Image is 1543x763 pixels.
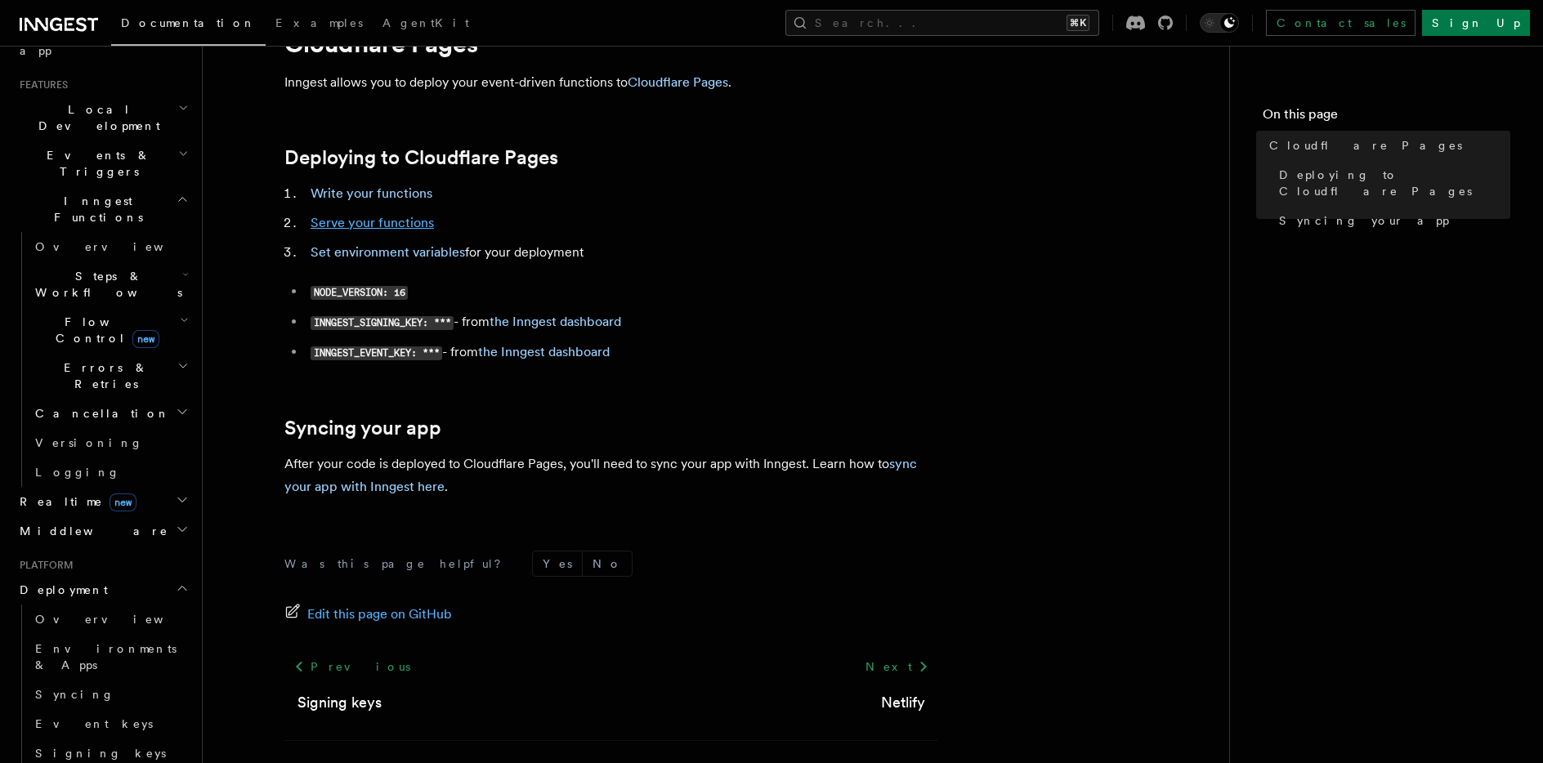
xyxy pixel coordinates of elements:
a: Netlify [881,691,925,714]
p: Was this page helpful? [284,556,512,572]
button: No [583,551,632,576]
button: Realtimenew [13,487,192,516]
span: Examples [275,16,363,29]
span: new [132,330,159,348]
li: - from [306,341,938,364]
span: Syncing [35,688,114,701]
p: Inngest allows you to deploy your event-driven functions to . [284,71,938,94]
button: Cancellation [29,399,192,428]
a: Syncing [29,680,192,709]
span: Overview [35,240,203,253]
a: Deploying to Cloudflare Pages [284,146,558,169]
span: Versioning [35,436,143,449]
span: Logging [35,466,120,479]
li: - from [306,310,938,334]
a: Sign Up [1422,10,1530,36]
a: Overview [29,232,192,261]
span: Steps & Workflows [29,268,182,301]
span: Local Development [13,101,178,134]
a: Edit this page on GitHub [284,603,452,626]
button: Events & Triggers [13,141,192,186]
a: Versioning [29,428,192,457]
a: Set environment variables [311,244,465,260]
span: Realtime [13,493,136,510]
button: Search...⌘K [785,10,1099,36]
li: for your deployment [306,241,938,264]
a: Environments & Apps [29,634,192,680]
span: Signing keys [35,747,166,760]
span: Event keys [35,717,153,730]
span: Overview [35,613,203,626]
button: Inngest Functions [13,186,192,232]
span: Cloudflare Pages [1269,137,1462,154]
a: Syncing your app [1272,206,1510,235]
a: Cloudflare Pages [628,74,728,90]
a: the Inngest dashboard [490,314,621,329]
a: Deploying to Cloudflare Pages [1272,160,1510,206]
a: Event keys [29,709,192,738]
a: AgentKit [373,5,479,44]
a: Contact sales [1266,10,1416,36]
a: Next [856,652,938,681]
span: Syncing your app [1279,212,1449,229]
button: Yes [533,551,582,576]
a: the Inngest dashboard [478,344,610,359]
button: Flow Controlnew [29,307,192,353]
button: Errors & Retries [29,353,192,399]
span: Errors & Retries [29,359,177,392]
a: Examples [266,5,373,44]
h4: On this page [1263,105,1510,131]
button: Toggle dark mode [1200,13,1239,33]
span: Deploying to Cloudflare Pages [1279,167,1510,199]
span: Features [13,78,68,91]
a: Overview [29,605,192,634]
a: Previous [284,652,419,681]
span: Middleware [13,523,168,539]
div: Inngest Functions [13,232,192,487]
span: Events & Triggers [13,147,178,180]
span: Edit this page on GitHub [307,603,452,626]
button: Deployment [13,575,192,605]
button: Middleware [13,516,192,546]
span: new [110,493,136,511]
button: Local Development [13,95,192,141]
span: AgentKit [382,16,469,29]
span: Deployment [13,582,108,598]
span: Cancellation [29,405,170,422]
a: Write your functions [311,185,432,201]
a: Signing keys [297,691,382,714]
span: Environments & Apps [35,642,177,672]
a: Logging [29,457,192,487]
a: Documentation [111,5,266,46]
p: After your code is deployed to Cloudflare Pages, you'll need to sync your app with Inngest. Learn... [284,453,938,498]
span: Inngest Functions [13,193,177,225]
a: Serve your functions [311,215,434,230]
kbd: ⌘K [1067,15,1089,31]
span: Documentation [121,16,256,29]
code: INNGEST_EVENT_KEY: *** [311,346,442,360]
code: NODE_VERSION: 16 [311,286,408,300]
button: Steps & Workflows [29,261,192,307]
code: INNGEST_SIGNING_KEY: *** [311,316,454,330]
span: Flow Control [29,314,180,346]
a: Cloudflare Pages [1263,131,1510,160]
span: Platform [13,559,74,572]
a: Syncing your app [284,417,441,440]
